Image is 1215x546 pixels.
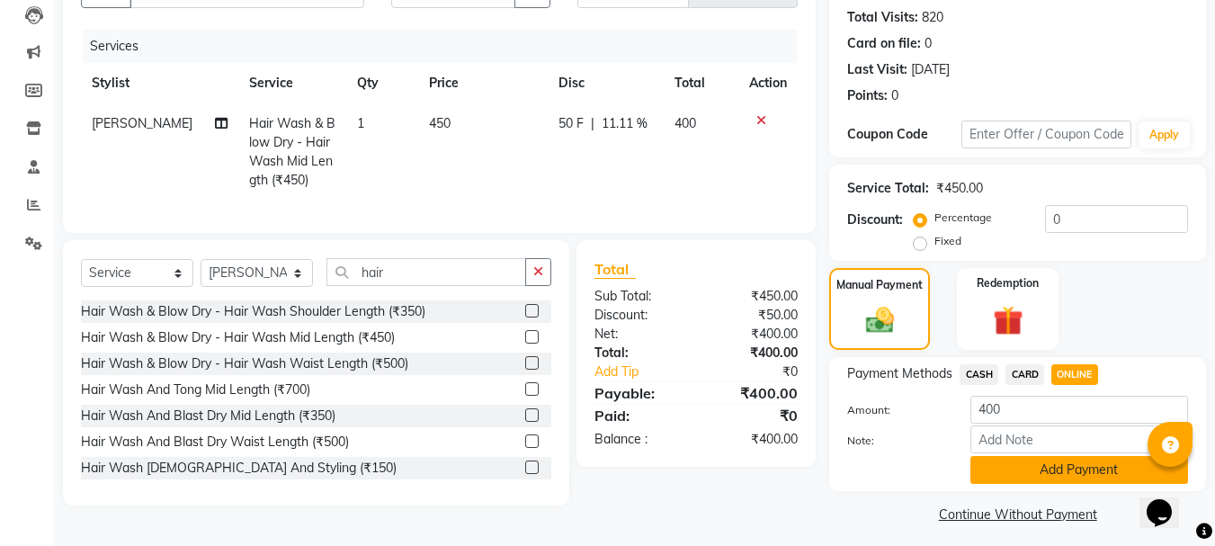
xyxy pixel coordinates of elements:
label: Manual Payment [836,277,923,293]
div: Service Total: [847,179,929,198]
div: Paid: [581,405,696,426]
a: Continue Without Payment [833,506,1202,524]
button: Apply [1139,121,1190,148]
span: CASH [960,364,998,385]
span: 11.11 % [602,114,648,133]
div: Hair Wash & Blow Dry - Hair Wash Shoulder Length (₹350) [81,302,425,321]
div: Discount: [581,306,696,325]
div: Hair Wash & Blow Dry - Hair Wash Waist Length (₹500) [81,354,408,373]
label: Amount: [834,402,956,418]
div: ₹400.00 [696,430,811,449]
div: 0 [925,34,932,53]
div: ₹400.00 [696,382,811,404]
th: Total [664,63,739,103]
div: ₹0 [716,363,812,381]
span: | [591,114,594,133]
div: Last Visit: [847,60,907,79]
input: Amount [970,396,1188,424]
label: Redemption [977,275,1039,291]
div: Points: [847,86,888,105]
th: Stylist [81,63,238,103]
div: Total Visits: [847,8,918,27]
th: Service [238,63,346,103]
th: Disc [548,63,664,103]
span: 1 [357,115,364,131]
div: ₹450.00 [696,287,811,306]
div: Discount: [847,210,903,229]
th: Qty [346,63,418,103]
div: ₹0 [696,405,811,426]
div: Hair Wash [DEMOGRAPHIC_DATA] And Styling (₹150) [81,459,397,478]
img: _gift.svg [984,302,1032,339]
div: ₹400.00 [696,325,811,344]
div: [DATE] [911,60,950,79]
div: Hair Wash & Blow Dry - Hair Wash Mid Length (₹450) [81,328,395,347]
iframe: chat widget [1139,474,1197,528]
div: ₹400.00 [696,344,811,363]
span: 400 [675,115,696,131]
span: CARD [1005,364,1044,385]
div: Hair Wash And Tong Mid Length (₹700) [81,380,310,399]
label: Percentage [934,210,992,226]
label: Fixed [934,233,961,249]
input: Add Note [970,425,1188,453]
div: Payable: [581,382,696,404]
div: Coupon Code [847,125,960,144]
input: Search or Scan [326,258,526,286]
span: Payment Methods [847,364,952,383]
div: Total: [581,344,696,363]
div: Balance : [581,430,696,449]
div: Sub Total: [581,287,696,306]
div: Card on file: [847,34,921,53]
div: 820 [922,8,943,27]
span: [PERSON_NAME] [92,115,192,131]
button: Add Payment [970,456,1188,484]
th: Action [738,63,798,103]
div: Hair Wash And Blast Dry Waist Length (₹500) [81,433,349,452]
span: 450 [429,115,451,131]
span: 50 F [558,114,584,133]
div: ₹50.00 [696,306,811,325]
span: Hair Wash & Blow Dry - Hair Wash Mid Length (₹450) [249,115,335,188]
div: Hair Wash And Blast Dry Mid Length (₹350) [81,407,335,425]
label: Note: [834,433,956,449]
div: 0 [891,86,898,105]
img: _cash.svg [857,304,903,336]
span: Total [594,260,636,279]
th: Price [418,63,548,103]
div: ₹450.00 [936,179,983,198]
div: Net: [581,325,696,344]
a: Add Tip [581,363,715,381]
span: ONLINE [1051,364,1098,385]
input: Enter Offer / Coupon Code [961,121,1131,148]
div: Services [83,30,811,63]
